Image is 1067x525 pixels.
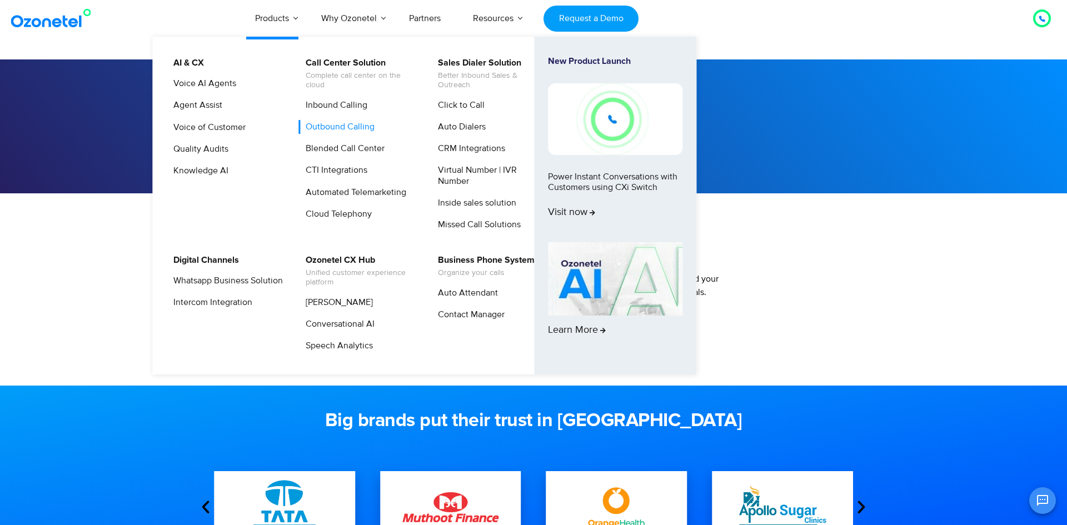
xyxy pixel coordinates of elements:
a: Learn More [548,242,682,356]
a: Agent Assist [166,98,224,112]
span: Unified customer experience platform [306,268,415,287]
a: Request a Demo [544,6,639,32]
a: Intercom Integration [166,296,254,309]
a: Sales Dialer SolutionBetter Inbound Sales & Outreach [431,56,549,92]
a: Conversational AI [298,317,376,331]
a: Auto Dialers [431,120,487,134]
a: CRM Integrations [431,142,507,156]
img: New-Project-17.png [548,83,682,154]
a: Speech Analytics [298,339,375,353]
a: New Product LaunchPower Instant Conversations with Customers using CXi SwitchVisit now [548,56,682,238]
a: Inbound Calling [298,98,369,112]
a: Whatsapp Business Solution [166,274,285,288]
a: Voice of Customer [166,121,247,134]
span: Better Inbound Sales & Outreach [438,71,547,90]
span: Organize your calls [438,268,535,278]
a: Outbound Calling [298,120,376,134]
a: Digital Channels [166,253,241,267]
a: AI & CX [166,56,206,70]
span: Complete call center on the cloud [306,71,415,90]
span: Visit now [548,207,595,219]
a: Click to Call [431,98,486,112]
a: Knowledge AI [166,164,230,178]
a: Ozonetel CX HubUnified customer experience platform [298,253,417,289]
a: Missed Call Solutions [431,218,522,232]
a: Virtual Number | IVR Number [431,163,549,188]
a: Call Center SolutionComplete call center on the cloud [298,56,417,92]
a: Auto Attendant [431,286,500,300]
a: [PERSON_NAME] [298,296,375,309]
a: Quality Audits [166,142,230,156]
a: Voice AI Agents [166,77,238,91]
img: AI [548,242,682,316]
span: Learn More [548,324,606,337]
img: Muthoot-Finance-Logo-PNG [402,492,499,522]
a: CTI Integrations [298,163,369,177]
button: Open chat [1029,487,1056,514]
a: Cloud Telephony [298,207,373,221]
a: Inside sales solution [431,196,518,210]
a: Contact Manager [431,308,506,322]
h2: Big brands put their trust in [GEOGRAPHIC_DATA] [197,410,870,432]
a: Business Phone SystemOrganize your calls [431,253,536,279]
a: Blended Call Center [298,142,386,156]
a: Automated Telemarketing [298,186,408,199]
